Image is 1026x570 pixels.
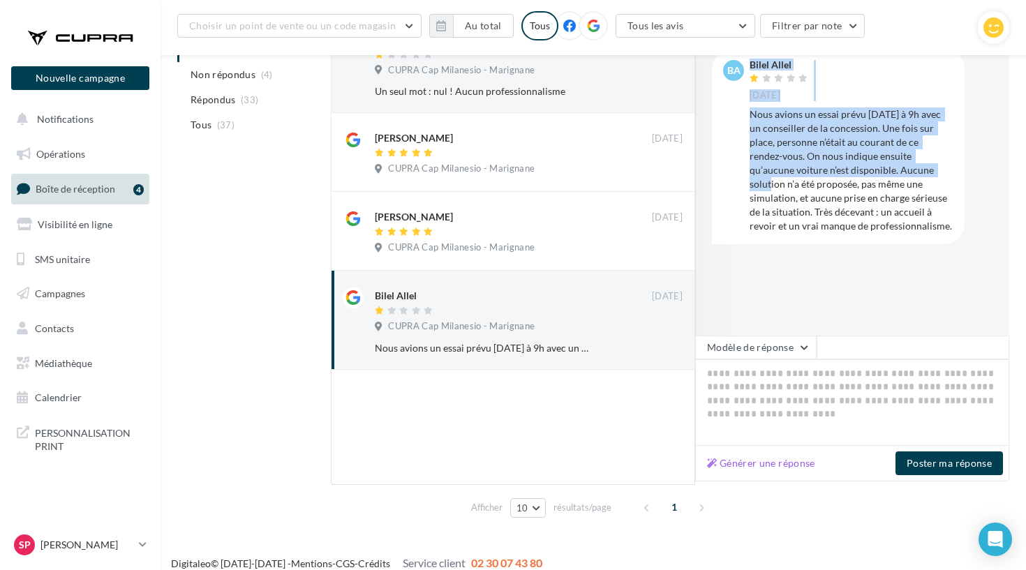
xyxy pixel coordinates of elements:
[750,60,811,70] div: Bilel Allel
[553,501,611,514] span: résultats/page
[760,14,865,38] button: Filtrer par note
[8,314,152,343] a: Contacts
[171,557,542,569] span: © [DATE]-[DATE] - - -
[8,140,152,169] a: Opérations
[189,20,396,31] span: Choisir un point de vente ou un code magasin
[177,14,422,38] button: Choisir un point de vente ou un code magasin
[35,391,82,403] span: Calendrier
[8,245,152,274] a: SMS unitaire
[516,502,528,513] span: 10
[388,320,535,333] span: CUPRA Cap Milanesio - Marignane
[375,84,592,98] div: Un seul mot : nul ! Aucun professionnalisme
[471,556,542,569] span: 02 30 07 43 80
[40,538,133,552] p: [PERSON_NAME]
[695,336,817,359] button: Modèle de réponse
[8,105,147,134] button: Notifications
[616,14,755,38] button: Tous les avis
[652,133,683,145] span: [DATE]
[750,89,780,102] span: [DATE]
[8,174,152,204] a: Boîte de réception4
[35,357,92,369] span: Médiathèque
[8,210,152,239] a: Visibilité en ligne
[35,423,144,453] span: PERSONNALISATION PRINT
[727,63,741,77] span: BA
[510,498,546,518] button: 10
[375,289,417,303] div: Bilel Allel
[8,279,152,308] a: Campagnes
[191,118,211,132] span: Tous
[521,11,558,40] div: Tous
[388,163,535,175] span: CUPRA Cap Milanesio - Marignane
[36,183,115,195] span: Boîte de réception
[35,322,74,334] span: Contacts
[336,557,355,569] a: CGS
[8,349,152,378] a: Médiathèque
[241,94,258,105] span: (33)
[652,290,683,303] span: [DATE]
[37,113,94,125] span: Notifications
[35,253,90,264] span: SMS unitaire
[191,68,255,82] span: Non répondus
[895,451,1003,475] button: Poster ma réponse
[36,148,85,160] span: Opérations
[11,532,149,558] a: Sp [PERSON_NAME]
[375,210,453,224] div: [PERSON_NAME]
[453,14,514,38] button: Au total
[11,66,149,90] button: Nouvelle campagne
[429,14,514,38] button: Au total
[652,211,683,224] span: [DATE]
[261,69,273,80] span: (4)
[38,218,112,230] span: Visibilité en ligne
[403,556,466,569] span: Service client
[133,184,144,195] div: 4
[627,20,684,31] span: Tous les avis
[388,64,535,77] span: CUPRA Cap Milanesio - Marignane
[19,538,31,552] span: Sp
[663,496,685,518] span: 1
[191,93,236,107] span: Répondus
[375,131,453,145] div: [PERSON_NAME]
[471,501,503,514] span: Afficher
[217,119,235,130] span: (37)
[750,107,953,233] div: Nous avions un essai prévu [DATE] à 9h avec un conseiller de la concession. Une fois sur place, p...
[375,341,592,355] div: Nous avions un essai prévu [DATE] à 9h avec un conseiller de la concession. Une fois sur place, p...
[388,241,535,254] span: CUPRA Cap Milanesio - Marignane
[8,418,152,459] a: PERSONNALISATION PRINT
[8,383,152,412] a: Calendrier
[35,287,85,299] span: Campagnes
[171,557,211,569] a: Digitaleo
[358,557,390,569] a: Crédits
[701,455,821,472] button: Générer une réponse
[291,557,332,569] a: Mentions
[979,523,1012,556] div: Open Intercom Messenger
